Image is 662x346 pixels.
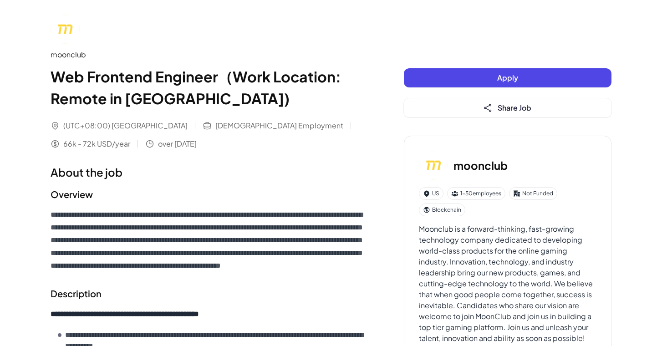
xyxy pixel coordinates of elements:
[509,187,557,200] div: Not Funded
[158,138,197,149] span: over [DATE]
[453,157,508,173] h3: moonclub
[404,98,611,117] button: Share Job
[419,204,465,216] div: Blockchain
[63,138,130,149] span: 66k - 72k USD/year
[51,15,80,44] img: mo
[404,68,611,87] button: Apply
[51,164,367,180] h1: About the job
[51,66,367,109] h1: Web Frontend Engineer（Work Location: Remote in [GEOGRAPHIC_DATA])
[51,287,367,300] h2: Description
[497,73,518,82] span: Apply
[51,49,367,60] div: moonclub
[447,187,505,200] div: 1-50 employees
[498,103,531,112] span: Share Job
[419,151,448,180] img: mo
[51,188,367,201] h2: Overview
[63,120,188,131] span: (UTC+08:00) [GEOGRAPHIC_DATA]
[419,224,596,344] div: Moonclub is a forward-thinking, fast-growing technology company dedicated to developing world-cla...
[215,120,343,131] span: [DEMOGRAPHIC_DATA] Employment
[419,187,443,200] div: US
